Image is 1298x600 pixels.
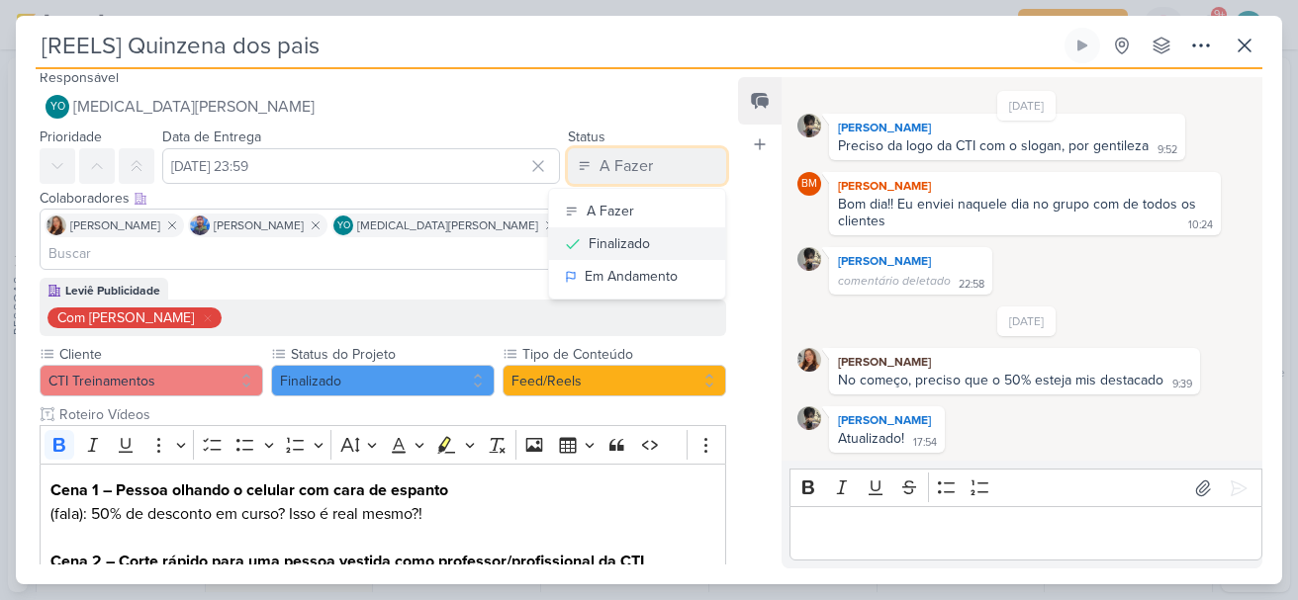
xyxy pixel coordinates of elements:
[50,502,715,526] p: (fala): 50% de desconto em curso? Isso é real mesmo?!
[1074,38,1090,53] div: Ligar relógio
[838,372,1163,388] div: No começo, preciso que o 50% esteja mis destacado
[801,179,817,190] p: BM
[797,114,821,137] img: Arthur Branze
[797,406,821,430] img: Arthur Branze
[789,506,1262,560] div: Editor editing area: main
[162,129,261,145] label: Data de Entrega
[70,216,160,234] span: [PERSON_NAME]
[833,176,1217,196] div: [PERSON_NAME]
[65,282,160,300] div: Leviê Publicidade
[833,352,1196,372] div: [PERSON_NAME]
[40,89,726,125] button: YO [MEDICAL_DATA][PERSON_NAME]
[600,154,653,178] div: A Fazer
[1158,142,1177,158] div: 9:52
[789,469,1262,507] div: Editor toolbar
[797,247,821,271] img: Arthur Branze
[162,148,560,184] input: Select a date
[520,344,726,365] label: Tipo de Conteúdo
[549,260,725,293] button: Em Andamento
[50,552,644,571] strong: Cena 2 – Corte rápido para uma pessoa vestida como professor/profissional da CTI
[959,277,984,293] div: 22:58
[549,195,725,227] button: A Fazer
[40,69,119,86] label: Responsável
[46,215,66,235] img: Franciluce Carvalho
[797,172,821,196] div: Beth Monteiro
[57,344,263,365] label: Cliente
[587,201,634,221] div: A Fazer
[1188,217,1213,233] div: 10:24
[50,480,448,500] strong: Cena 1 – Pessoa olhando o celular com cara de espanto
[585,266,678,287] div: Em Andamento
[73,95,315,119] span: [MEDICAL_DATA][PERSON_NAME]
[289,344,495,365] label: Status do Projeto
[797,348,821,372] img: Franciluce Carvalho
[337,221,350,231] p: YO
[589,233,650,254] div: Finalizado
[833,251,988,271] div: [PERSON_NAME]
[40,425,726,464] div: Editor toolbar
[333,215,353,235] div: Yasmin Oliveira
[214,216,304,234] span: [PERSON_NAME]
[40,365,263,396] button: CTI Treinamentos
[40,188,726,209] div: Colaboradores
[50,550,715,597] p: (fala animada): É real, sim! Comprando 2 cursos, o segundo sai com 50% de desconto!
[838,137,1149,154] div: Preciso da logo da CTI com o slogan, por gentileza
[40,129,102,145] label: Prioridade
[833,410,941,430] div: [PERSON_NAME]
[1172,377,1192,392] div: 9:39
[568,148,726,184] button: A Fazer
[46,95,69,119] div: Yasmin Oliveira
[271,365,495,396] button: Finalizado
[568,129,605,145] label: Status
[503,365,726,396] button: Feed/Reels
[45,241,721,265] input: Buscar
[55,404,726,425] input: Texto sem título
[190,215,210,235] img: Guilherme Savio
[357,216,538,234] span: [MEDICAL_DATA][PERSON_NAME]
[913,435,937,451] div: 17:54
[838,196,1200,229] div: Bom dia!! Eu enviei naquele dia no grupo com de todos os clientes
[838,274,951,288] span: comentário deletado
[549,227,725,260] button: Finalizado
[57,307,194,328] div: Com [PERSON_NAME]
[50,102,65,113] p: YO
[833,118,1181,137] div: [PERSON_NAME]
[36,28,1061,63] input: Kard Sem Título
[838,430,904,447] div: Atualizado!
